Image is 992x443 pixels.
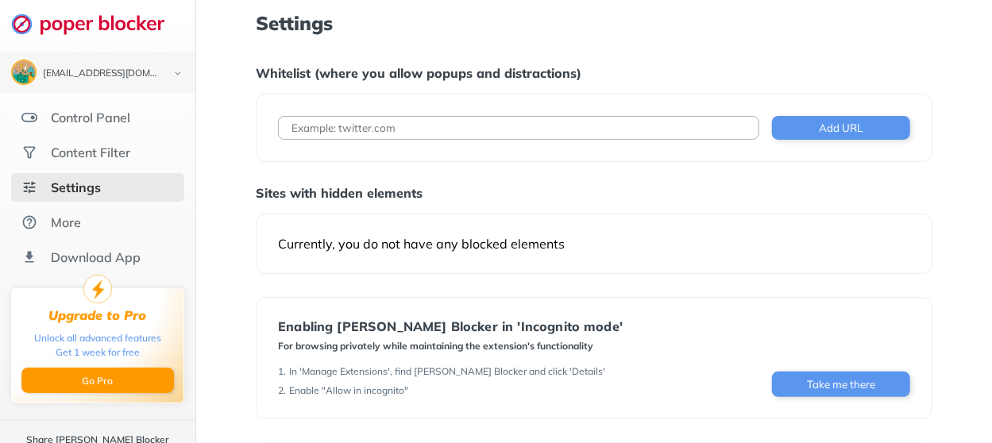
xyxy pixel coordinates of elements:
[51,110,130,125] div: Control Panel
[43,68,160,79] div: deckert509@gmail.com
[278,384,286,397] div: 2 .
[21,214,37,230] img: about.svg
[21,368,174,393] button: Go Pro
[289,384,408,397] div: Enable "Allow in incognito"
[256,13,932,33] h1: Settings
[51,214,81,230] div: More
[21,110,37,125] img: features.svg
[51,144,130,160] div: Content Filter
[278,236,910,252] div: Currently, you do not have any blocked elements
[21,249,37,265] img: download-app.svg
[256,65,932,81] div: Whitelist (where you allow popups and distractions)
[289,365,605,378] div: In 'Manage Extensions', find [PERSON_NAME] Blocker and click 'Details'
[278,340,623,352] div: For browsing privately while maintaining the extension's functionality
[278,116,759,140] input: Example: twitter.com
[256,185,932,201] div: Sites with hidden elements
[83,275,112,303] img: upgrade-to-pro.svg
[11,13,182,35] img: logo-webpage.svg
[772,116,910,140] button: Add URL
[168,65,187,82] img: chevron-bottom-black.svg
[21,144,37,160] img: social.svg
[49,308,147,323] div: Upgrade to Pro
[51,179,101,195] div: Settings
[21,179,37,195] img: settings-selected.svg
[56,345,140,360] div: Get 1 week for free
[278,365,286,378] div: 1 .
[51,249,141,265] div: Download App
[34,331,161,345] div: Unlock all advanced features
[772,372,910,397] button: Take me there
[13,61,35,83] img: ACg8ocKzgQe_GwHR91dECQ5hJ3lCdD6EDCJTluD2OLe_ZXkgkSjIQ_ZR=s96-c
[278,319,623,333] div: Enabling [PERSON_NAME] Blocker in 'Incognito mode'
